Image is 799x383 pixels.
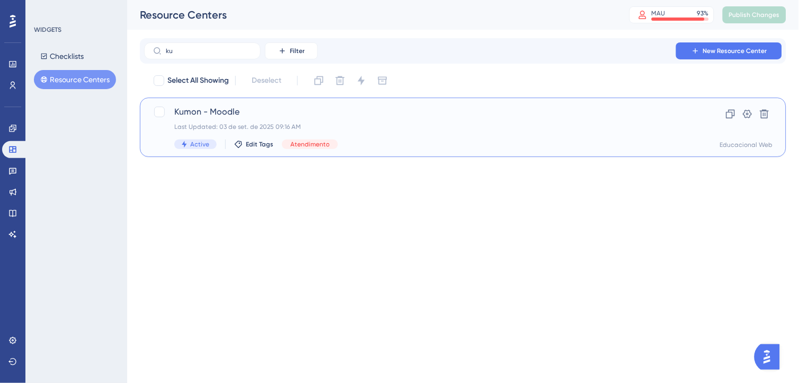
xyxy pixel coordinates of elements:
button: Deselect [242,71,291,90]
span: Atendimento [290,140,330,149]
div: 93 % [697,9,709,18]
iframe: UserGuiding AI Assistant Launcher [754,341,786,373]
button: Filter [265,42,318,59]
div: Resource Centers [140,7,603,22]
div: Educacional Web [720,141,773,149]
span: Deselect [252,74,281,87]
button: Edit Tags [234,140,273,149]
span: New Resource Center [703,47,767,55]
input: Search [166,47,252,55]
button: Checklists [34,47,90,66]
span: Publish Changes [729,11,780,19]
span: Select All Showing [167,74,229,87]
div: Last Updated: 03 de set. de 2025 09:16 AM [174,123,667,131]
div: MAU [652,9,665,18]
div: WIDGETS [34,25,61,34]
button: New Resource Center [676,42,782,59]
span: Edit Tags [246,140,273,149]
span: Active [190,140,209,149]
span: Kumon - Moodle [174,106,667,118]
span: Filter [290,47,305,55]
button: Resource Centers [34,70,116,89]
button: Publish Changes [723,6,786,23]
